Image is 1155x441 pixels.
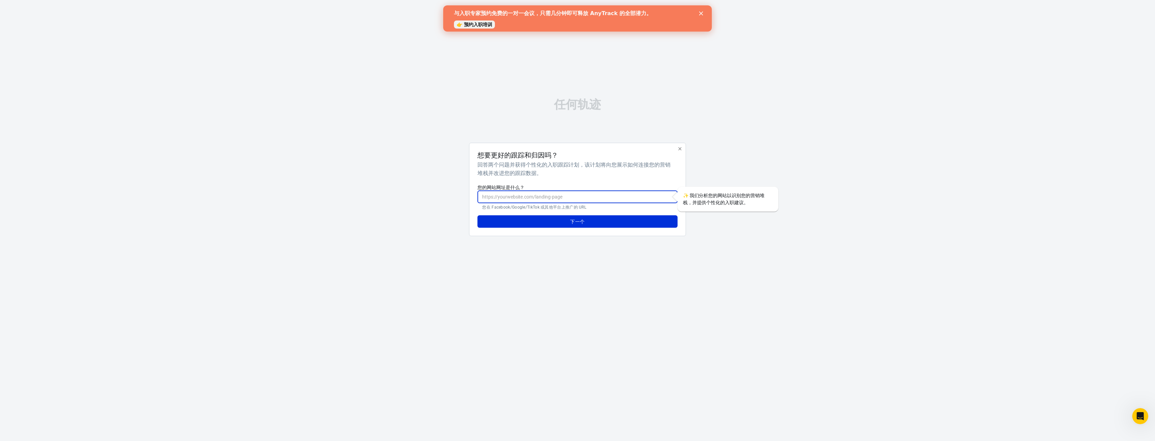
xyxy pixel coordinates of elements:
[443,5,712,32] iframe: Intercom 实时聊天横幅
[570,219,585,224] font: 下一个
[477,162,670,176] font: 回答两个问题并获得个性化的入职跟踪计划，该计划将向您展示如何连接您的营销堆栈并改进您的跟踪数据。
[482,205,586,210] font: 您在 Facebook/Google/TikTok 或其他平台上推广的 URL
[477,215,677,228] button: 下一个
[477,191,677,203] input: https://yourwebsite.com/landing-page
[683,193,689,198] span: 闪光
[683,193,765,205] font: 我们分析您的网站以识别您的营销堆栈，并提供个性化的入职建议。
[477,185,524,190] font: 您的网站网址是什么？
[554,98,601,112] font: 任何轨迹
[477,151,558,159] font: 想要更好的跟踪和归因吗？
[683,193,689,198] font: ✨
[1132,408,1148,424] iframe: 对讲机实时聊天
